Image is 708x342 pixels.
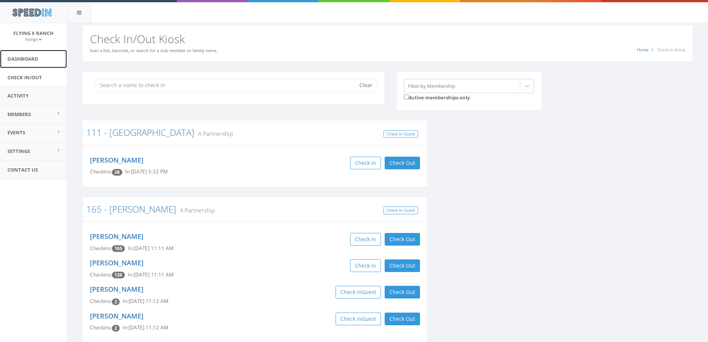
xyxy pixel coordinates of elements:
[362,315,376,322] span: Guest
[350,259,381,272] button: Check in
[90,271,112,278] span: Checkins:
[90,48,217,53] small: Scan a fob, barcode, or search for a club member or family name.
[112,298,120,305] span: Checkin count
[384,130,418,138] a: Check In Guest
[7,111,31,118] span: Members
[90,324,112,331] span: Checkins:
[86,203,176,215] a: 165 - [PERSON_NAME]
[90,168,112,175] span: Checkins:
[176,206,215,214] small: A Partnership
[336,286,381,298] button: Check inGuest
[90,258,143,267] a: [PERSON_NAME]
[384,207,418,214] a: Check In Guest
[25,36,42,42] a: FlyingX
[90,285,143,294] a: [PERSON_NAME]
[350,233,381,246] button: Check in
[385,157,420,169] button: Check Out
[362,288,376,295] span: Guest
[385,259,420,272] button: Check Out
[112,325,120,332] span: Checkin count
[86,126,194,138] a: 111 - [GEOGRAPHIC_DATA]
[7,129,25,136] span: Events
[404,95,409,99] input: Active memberships only
[90,232,143,241] a: [PERSON_NAME]
[657,47,685,52] span: Check-In Kiosk
[13,30,54,36] span: Flying X Ranch
[95,79,360,92] input: Search a name to check in
[637,47,649,52] a: Home
[385,286,420,298] button: Check Out
[336,313,381,325] button: Check inGuest
[194,130,233,138] small: A Partnership
[350,157,381,169] button: Check in
[123,298,168,304] span: In: [DATE] 11:12 AM
[128,271,174,278] span: In: [DATE] 11:11 AM
[385,313,420,325] button: Check Out
[90,311,143,320] a: [PERSON_NAME]
[112,169,122,176] span: Checkin count
[90,33,685,45] h2: Check In/Out Kiosk
[123,324,168,331] span: In: [DATE] 11:12 AM
[408,82,455,89] div: Filter by Membership
[25,37,42,42] small: FlyingX
[355,79,377,92] button: Clear
[125,168,168,175] span: In: [DATE] 5:32 PM
[9,6,55,19] img: speedin_logo.png
[90,156,143,164] a: [PERSON_NAME]
[128,245,174,252] span: In: [DATE] 11:11 AM
[90,298,112,304] span: Checkins:
[112,272,125,278] span: Checkin count
[404,93,470,101] label: Active memberships only
[7,166,38,173] span: Contact Us
[385,233,420,246] button: Check Out
[90,245,112,252] span: Checkins:
[7,148,30,154] span: Settings
[112,245,125,252] span: Checkin count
